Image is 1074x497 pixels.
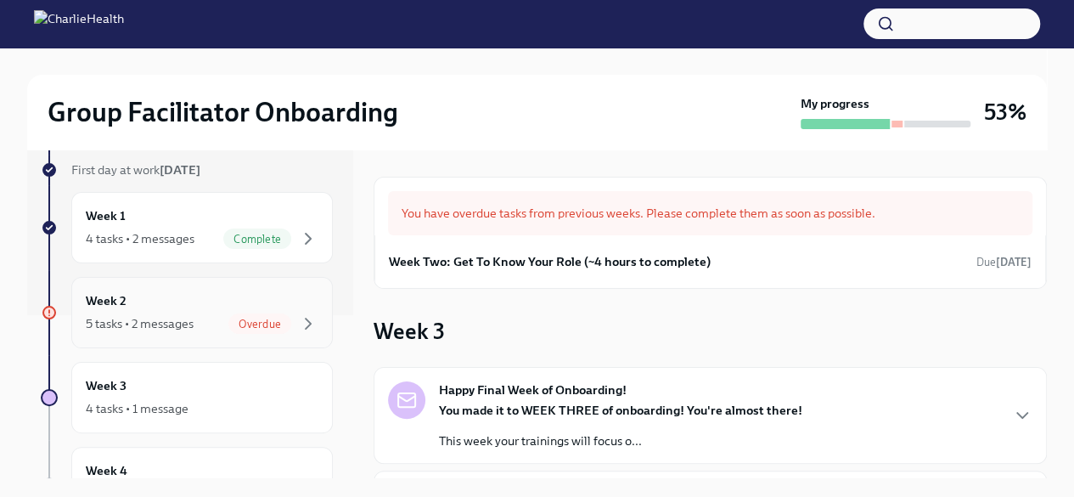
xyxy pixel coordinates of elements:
a: Week Two: Get To Know Your Role (~4 hours to complete)Due[DATE] [389,249,1032,274]
div: You have overdue tasks from previous weeks. Please complete them as soon as possible. [388,191,1032,235]
a: Week 34 tasks • 1 message [41,362,333,433]
a: First day at work[DATE] [41,161,333,178]
strong: My progress [801,95,869,112]
strong: You made it to WEEK THREE of onboarding! You're almost there! [439,403,802,418]
h6: Week 2 [86,291,127,310]
div: 4 tasks • 2 messages [86,230,194,247]
span: Complete [223,233,291,246]
h6: Week 4 [86,461,127,480]
div: 5 tasks • 2 messages [86,315,194,332]
strong: [DATE] [996,256,1032,268]
span: Due [976,256,1032,268]
h3: 53% [984,97,1026,127]
div: 4 tasks • 1 message [86,400,188,417]
h6: Week Two: Get To Know Your Role (~4 hours to complete) [389,252,711,271]
span: First day at work [71,162,200,178]
h6: Week 3 [86,376,127,395]
h3: Week 3 [374,316,445,347]
img: CharlieHealth [34,10,124,37]
h6: Week 1 [86,206,126,225]
a: Week 25 tasks • 2 messagesOverdue [41,277,333,348]
strong: [DATE] [160,162,200,178]
span: September 29th, 2025 10:00 [976,254,1032,270]
span: Overdue [228,318,291,330]
h2: Group Facilitator Onboarding [48,95,398,129]
p: This week your trainings will focus o... [439,432,802,449]
strong: Happy Final Week of Onboarding! [439,381,627,398]
a: Week 14 tasks • 2 messagesComplete [41,192,333,263]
